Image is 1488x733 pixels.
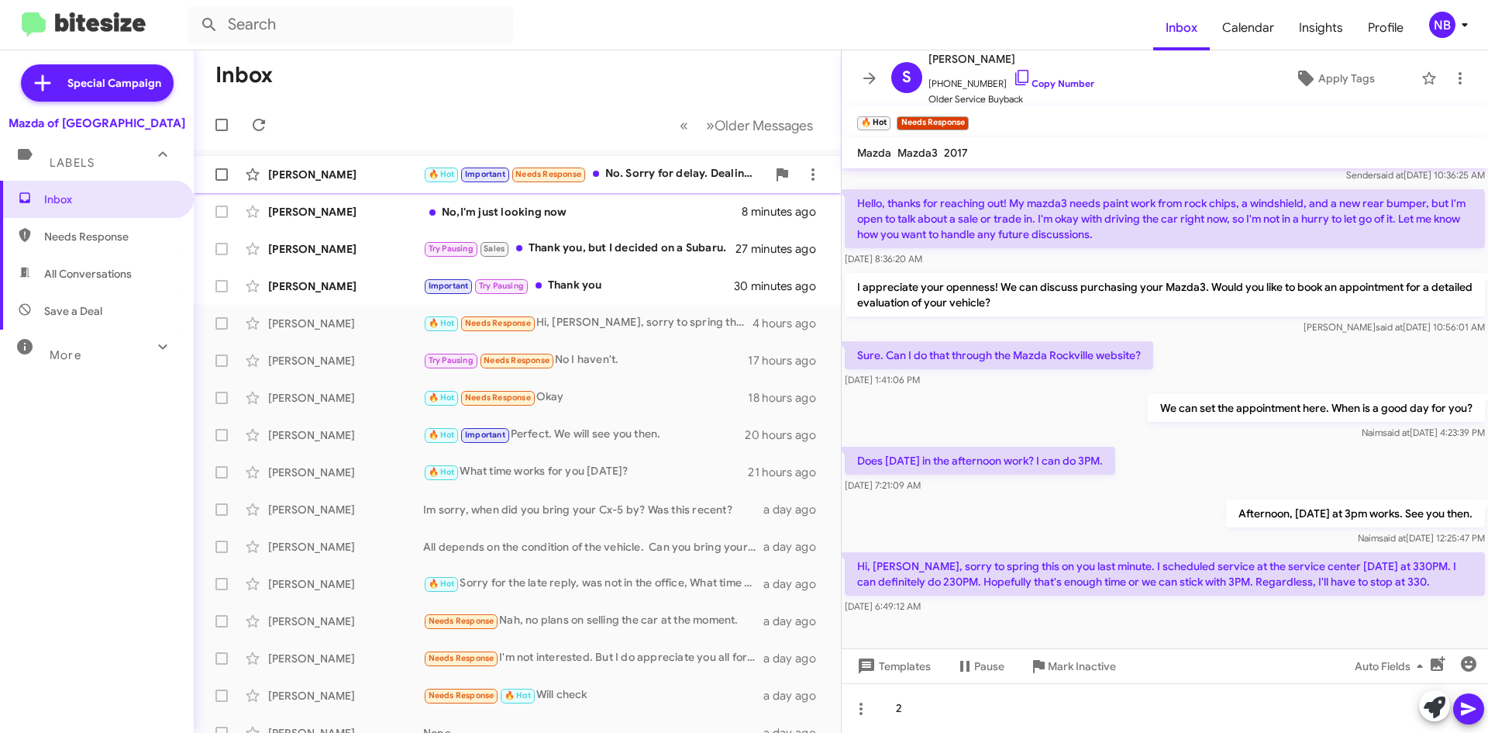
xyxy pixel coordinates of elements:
div: [PERSON_NAME] [268,688,423,704]
div: [PERSON_NAME] [268,278,423,294]
span: Older Messages [715,117,813,134]
span: Special Campaign [67,75,161,91]
span: Pause [974,652,1004,680]
p: Hi, [PERSON_NAME], sorry to spring this on you last minute. I scheduled service at the service ce... [845,552,1485,596]
button: Auto Fields [1342,652,1441,680]
button: Templates [842,652,943,680]
div: [PERSON_NAME] [268,316,423,331]
span: 🔥 Hot [429,169,455,179]
div: a day ago [763,651,828,666]
span: Sender [DATE] 10:36:25 AM [1346,169,1485,181]
div: 20 hours ago [745,427,828,443]
span: All Conversations [44,266,132,282]
a: Profile [1355,5,1416,50]
div: Nah, no plans on selling the car at the moment. [423,612,763,630]
div: [PERSON_NAME] [268,614,423,629]
span: Try Pausing [429,244,474,254]
div: Thank you [423,277,735,295]
div: Hi, [PERSON_NAME], sorry to spring this on you last minute. I scheduled service at the service ce... [423,314,753,332]
span: S [902,65,911,90]
div: No,I'm just looking now [423,204,742,220]
span: » [706,116,715,135]
div: a day ago [763,502,828,517]
span: Needs Response [429,616,494,626]
span: « [680,116,688,135]
span: Apply Tags [1318,64,1375,92]
span: Important [429,281,469,291]
div: 8 minutes ago [742,204,828,220]
span: Naim [DATE] 4:23:39 PM [1362,427,1485,438]
span: Needs Response [465,318,531,328]
div: [PERSON_NAME] [268,427,423,443]
span: [DATE] 7:21:09 AM [845,479,921,491]
span: [PERSON_NAME] [928,50,1094,68]
span: 🔥 Hot [505,690,531,700]
div: [PERSON_NAME] [268,353,423,368]
span: Sales [484,244,505,254]
button: Next [697,109,822,141]
span: Templates [854,652,931,680]
p: Hello, thanks for reaching out! My mazda3 needs paint work from rock chips, a windshield, and a n... [845,189,1485,248]
span: said at [1379,532,1406,544]
span: [PERSON_NAME] [DATE] 10:56:01 AM [1304,321,1485,333]
a: Special Campaign [21,64,174,102]
a: Calendar [1210,5,1286,50]
span: said at [1376,321,1403,333]
div: Okay [423,389,748,406]
div: [PERSON_NAME] [268,539,423,555]
div: 17 hours ago [748,353,828,368]
span: More [50,348,81,362]
a: Inbox [1153,5,1210,50]
div: [PERSON_NAME] [268,502,423,517]
span: said at [1383,427,1410,438]
span: Needs Response [429,690,494,700]
span: said at [1376,169,1404,181]
a: Insights [1286,5,1355,50]
div: NB [1429,12,1455,38]
span: Inbox [44,192,176,207]
h1: Inbox [215,63,273,88]
div: 4 hours ago [753,316,828,331]
p: I appreciate your openness! We can discuss purchasing your Mazda3. Would you like to book an appo... [845,273,1485,316]
div: What time works for you [DATE]? [423,463,748,481]
div: 18 hours ago [748,390,828,406]
p: Afternoon, [DATE] at 3pm works. See you then. [1226,500,1485,527]
span: Mazda3 [897,146,938,160]
div: [PERSON_NAME] [268,167,423,182]
div: All depends on the condition of the vehicle. Can you bring your vehicle by? [423,539,763,555]
div: [PERSON_NAME] [268,576,423,592]
p: We can set the appointment here. When is a good day for you? [1148,394,1485,422]
span: 2017 [944,146,968,160]
span: Needs Response [484,355,549,365]
div: 27 minutes ago [735,241,828,257]
p: Does [DATE] in the afternoon work? I can do 3PM. [845,447,1115,475]
span: 🔥 Hot [429,392,455,403]
button: Previous [670,109,697,141]
span: Try Pausing [429,355,474,365]
div: a day ago [763,576,828,592]
div: Thank you, but I decided on a Subaru. [423,240,735,258]
button: Mark Inactive [1017,652,1128,680]
span: Older Service Buyback [928,92,1094,107]
a: Copy Number [1013,78,1094,89]
div: Mazda of [GEOGRAPHIC_DATA] [9,116,185,131]
span: Important [465,430,505,440]
div: Will check [423,686,763,704]
button: Pause [943,652,1017,680]
span: Needs Response [44,229,176,244]
nav: Page navigation example [671,109,822,141]
div: [PERSON_NAME] [268,651,423,666]
div: No I haven't. [423,351,748,369]
div: 2 [842,683,1488,733]
div: [PERSON_NAME] [268,390,423,406]
input: Search [188,6,513,43]
div: I'm not interested. But I do appreciate you all for taking such good care of my car. I'll be in s... [423,649,763,667]
div: a day ago [763,539,828,555]
div: Perfect. We will see you then. [423,426,745,444]
span: 🔥 Hot [429,579,455,589]
div: [PERSON_NAME] [268,204,423,220]
span: Try Pausing [479,281,524,291]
